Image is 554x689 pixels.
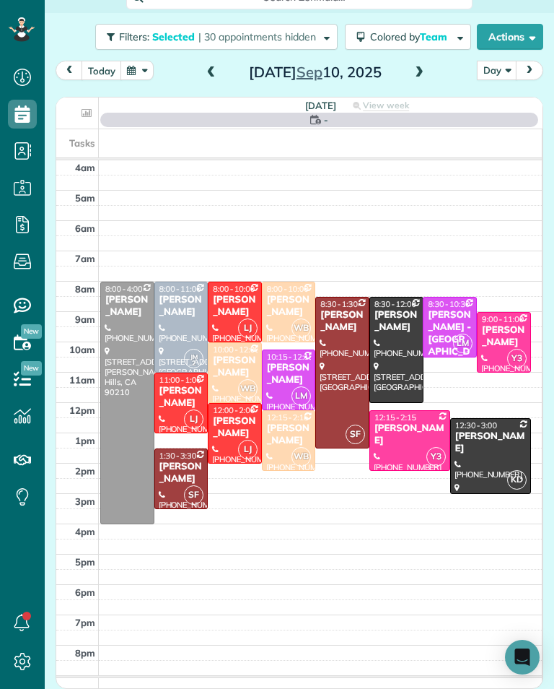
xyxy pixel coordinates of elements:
span: 8:30 - 10:30 [428,299,470,309]
span: LJ [184,409,203,429]
span: [DATE] [305,100,336,111]
span: WB [238,379,258,399]
span: 8:30 - 1:30 [320,299,358,309]
span: Sep [296,63,322,81]
button: today [82,61,122,80]
div: [PERSON_NAME] [159,461,204,485]
span: - [324,113,328,127]
span: 12:15 - 2:15 [374,412,416,422]
div: [PERSON_NAME] [212,355,258,379]
span: 4am [75,162,95,173]
span: 12:00 - 2:00 [213,405,255,415]
button: next [516,61,543,80]
span: Filters: [119,30,149,43]
h2: [DATE] 10, 2025 [225,64,405,80]
span: 12:30 - 3:00 [455,420,497,430]
span: SF [184,485,203,505]
span: 9:00 - 11:00 [482,314,524,324]
span: 2pm [75,465,95,477]
div: [PERSON_NAME] [454,430,527,455]
span: 10:15 - 12:15 [267,352,314,362]
span: 8pm [75,647,95,659]
span: 8:00 - 4:00 [105,284,143,294]
span: | 30 appointments hidden [198,30,316,43]
span: 1pm [75,435,95,446]
span: 8:00 - 11:00 [159,284,201,294]
span: Y3 [507,349,527,368]
div: [PERSON_NAME] [374,422,446,447]
span: LM [453,334,472,353]
span: WB [291,318,311,338]
span: View week [363,100,409,111]
span: JM [190,352,198,360]
span: 6pm [75,586,95,598]
span: New [21,361,42,376]
div: [PERSON_NAME] - [GEOGRAPHIC_DATA] [427,309,472,370]
div: [PERSON_NAME] [266,422,312,447]
span: Selected [152,30,195,43]
span: 3pm [75,495,95,507]
button: Filters: Selected | 30 appointments hidden [95,24,338,50]
span: 5pm [75,556,95,568]
div: Open Intercom Messenger [505,640,540,675]
span: LJ [238,440,258,459]
span: 7am [75,253,95,264]
span: LJ [238,318,258,338]
span: WB [291,447,311,467]
span: 6am [75,222,95,234]
button: Actions [477,24,543,50]
div: [PERSON_NAME] [266,294,312,318]
span: 12:15 - 2:15 [267,412,309,422]
span: 1:30 - 3:30 [159,451,197,461]
span: New [21,324,42,339]
span: 12pm [69,404,95,416]
div: [PERSON_NAME] [159,294,204,318]
button: prev [56,61,83,80]
span: 10:00 - 12:00 [213,344,260,355]
span: 10am [69,344,95,355]
div: [PERSON_NAME] [159,385,204,409]
span: KD [507,470,527,490]
span: Tasks [69,137,95,149]
button: Day [477,61,517,80]
span: Team [420,30,449,43]
div: [PERSON_NAME] [374,309,419,334]
span: Y3 [426,447,446,467]
div: [PERSON_NAME] [105,294,150,318]
div: [PERSON_NAME] [481,324,527,349]
div: [PERSON_NAME] [212,415,258,440]
span: 8am [75,283,95,295]
span: 4pm [75,526,95,537]
span: 8:00 - 10:00 [267,284,309,294]
span: LM [291,386,311,406]
span: 11am [69,374,95,386]
span: 5am [75,192,95,204]
a: Filters: Selected | 30 appointments hidden [88,24,338,50]
span: 8:30 - 12:00 [374,299,416,309]
span: 9am [75,313,95,325]
span: 11:00 - 1:00 [159,375,201,385]
span: SF [346,425,365,444]
small: 2 [185,357,203,370]
div: [PERSON_NAME] [212,294,258,318]
span: Colored by [370,30,452,43]
span: 7pm [75,617,95,628]
button: Colored byTeam [345,24,471,50]
span: 8:00 - 10:00 [213,284,255,294]
div: [PERSON_NAME] [266,362,312,386]
div: [PERSON_NAME] [320,309,365,334]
